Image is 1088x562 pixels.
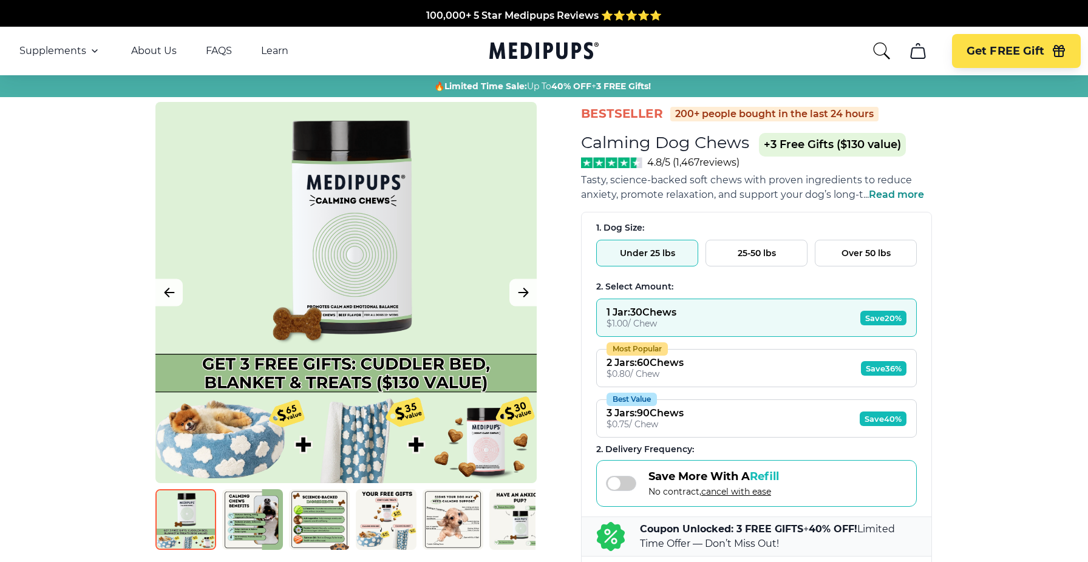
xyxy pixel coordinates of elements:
[509,279,537,306] button: Next Image
[648,486,779,497] span: No contract,
[489,39,599,64] a: Medipups
[903,36,933,66] button: cart
[581,106,663,122] span: BestSeller
[261,45,288,57] a: Learn
[607,419,684,430] div: $ 0.75 / Chew
[581,132,749,152] h1: Calming Dog Chews
[640,522,917,551] p: + Limited Time Offer — Don’t Miss Out!
[967,44,1044,58] span: Get FREE Gift
[356,489,416,550] img: Calming Dog Chews | Natural Dog Supplements
[815,240,917,266] button: Over 50 lbs
[19,45,86,57] span: Supplements
[809,523,857,535] b: 40% OFF!
[861,361,906,376] span: Save 36%
[596,349,917,387] button: Most Popular2 Jars:60Chews$0.80/ ChewSave36%
[581,157,642,168] img: Stars - 4.8
[19,44,102,58] button: Supplements
[869,189,924,200] span: Read more
[289,489,350,550] img: Calming Dog Chews | Natural Dog Supplements
[607,318,676,329] div: $ 1.00 / Chew
[705,240,807,266] button: 25-50 lbs
[750,470,779,483] span: Refill
[206,45,232,57] a: FAQS
[607,393,657,406] div: Best Value
[607,357,684,368] div: 2 Jars : 60 Chews
[426,6,662,18] span: 100,000+ 5 Star Medipups Reviews ⭐️⭐️⭐️⭐️⭐️
[701,486,771,497] span: cancel with ease
[670,107,879,121] div: 200+ people bought in the last 24 hours
[607,306,676,318] div: 1 Jar : 30 Chews
[581,189,863,200] span: anxiety, promote relaxation, and support your dog’s long-t
[647,157,739,168] span: 4.8/5 ( 1,467 reviews)
[596,281,917,293] div: 2. Select Amount:
[648,470,779,483] span: Save More With A
[581,174,912,186] span: Tasty, science-backed soft chews with proven ingredients to reduce
[860,311,906,325] span: Save 20%
[607,368,684,379] div: $ 0.80 / Chew
[155,279,183,306] button: Previous Image
[640,523,803,535] b: Coupon Unlocked: 3 FREE GIFTS
[155,489,216,550] img: Calming Dog Chews | Natural Dog Supplements
[607,342,668,356] div: Most Popular
[596,444,694,455] span: 2 . Delivery Frequency:
[872,41,891,61] button: search
[342,21,746,32] span: Made In The [GEOGRAPHIC_DATA] from domestic & globally sourced ingredients
[131,45,177,57] a: About Us
[596,299,917,337] button: 1 Jar:30Chews$1.00/ ChewSave20%
[596,399,917,438] button: Best Value3 Jars:90Chews$0.75/ ChewSave40%
[759,133,906,157] span: +3 Free Gifts ($130 value)
[952,34,1081,68] button: Get FREE Gift
[860,411,906,426] span: Save 40%
[607,407,684,419] div: 3 Jars : 90 Chews
[423,489,483,550] img: Calming Dog Chews | Natural Dog Supplements
[863,189,924,200] span: ...
[434,80,651,92] span: 🔥 Up To +
[596,240,698,266] button: Under 25 lbs
[489,489,550,550] img: Calming Dog Chews | Natural Dog Supplements
[222,489,283,550] img: Calming Dog Chews | Natural Dog Supplements
[596,222,917,234] div: 1. Dog Size:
